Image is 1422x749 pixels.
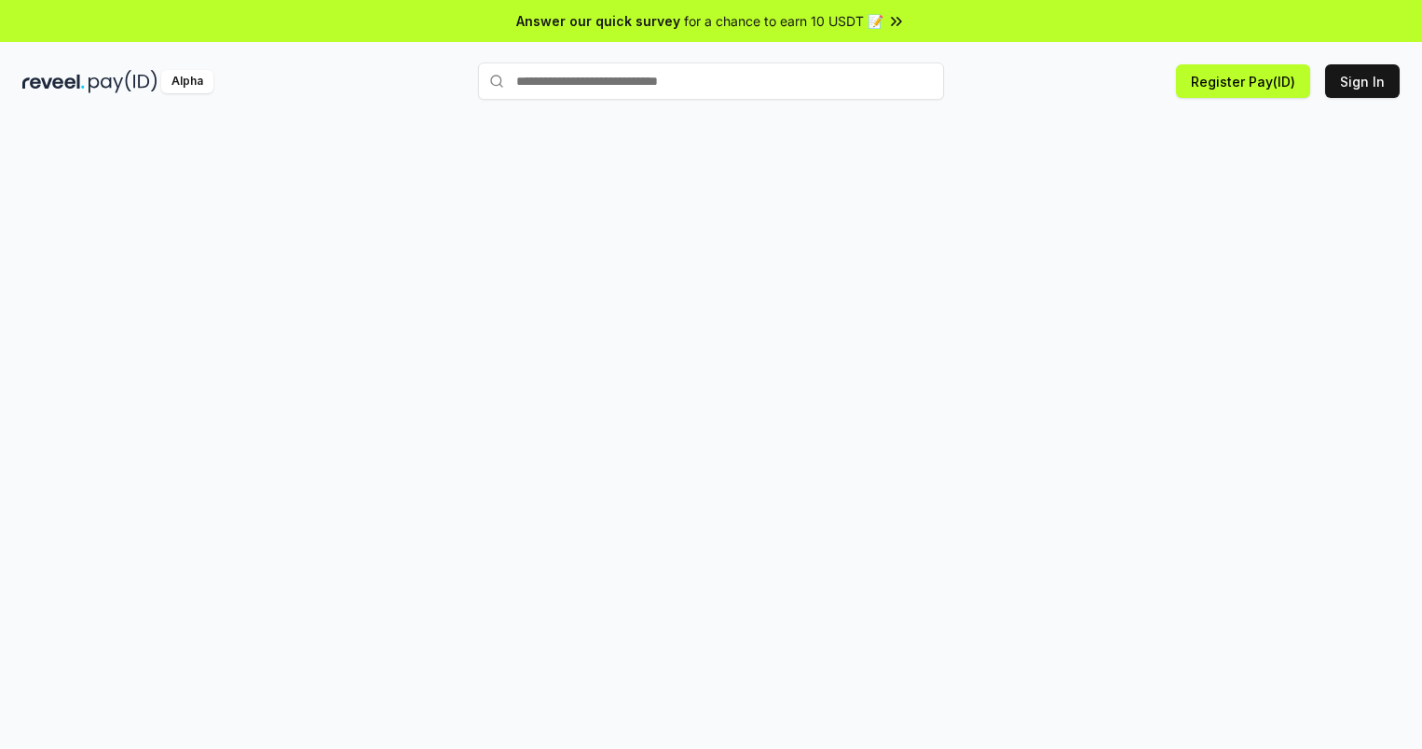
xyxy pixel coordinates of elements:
[161,70,213,93] div: Alpha
[1325,64,1400,98] button: Sign In
[1176,64,1310,98] button: Register Pay(ID)
[22,70,85,93] img: reveel_dark
[89,70,157,93] img: pay_id
[684,11,883,31] span: for a chance to earn 10 USDT 📝
[516,11,680,31] span: Answer our quick survey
